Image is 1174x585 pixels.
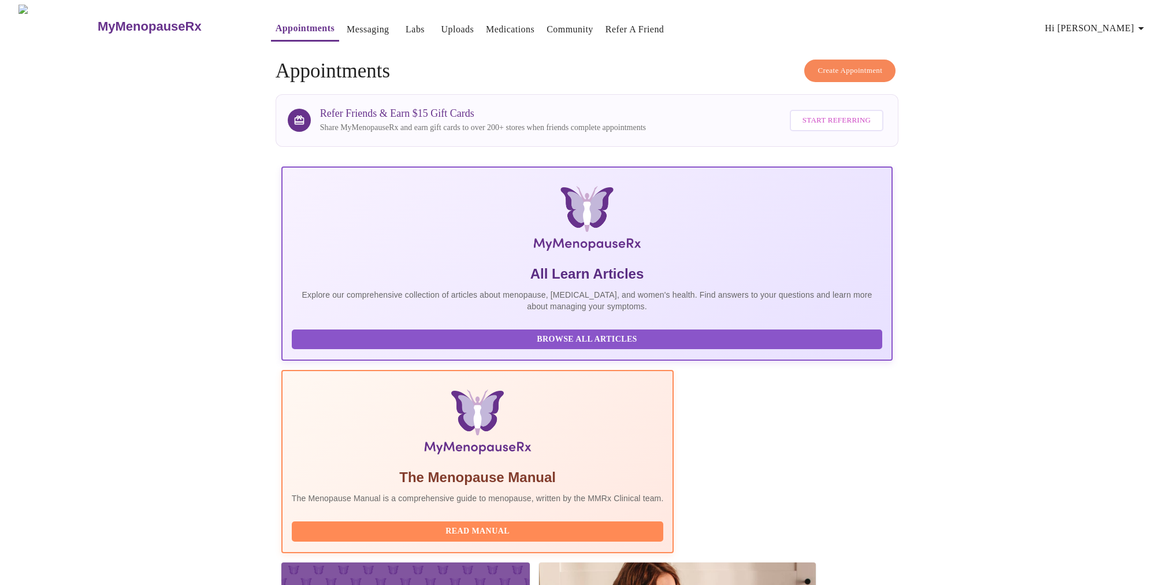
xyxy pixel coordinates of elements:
[481,18,539,41] button: Medications
[320,122,646,134] p: Share MyMenopauseRx and earn gift cards to over 200+ stores when friends complete appointments
[1041,17,1153,40] button: Hi [PERSON_NAME]
[486,21,534,38] a: Medications
[384,186,790,256] img: MyMenopauseRx Logo
[320,108,646,120] h3: Refer Friends & Earn $15 Gift Cards
[292,521,664,542] button: Read Manual
[96,6,247,47] a: MyMenopauseRx
[601,18,669,41] button: Refer a Friend
[787,104,886,137] a: Start Referring
[547,21,593,38] a: Community
[605,21,664,38] a: Refer a Friend
[98,19,202,34] h3: MyMenopauseRx
[276,60,898,83] h4: Appointments
[441,21,474,38] a: Uploads
[1045,20,1148,36] span: Hi [PERSON_NAME]
[397,18,434,41] button: Labs
[351,390,604,459] img: Menopause Manual
[406,21,425,38] a: Labs
[292,468,664,487] h5: The Menopause Manual
[292,334,885,343] a: Browse All Articles
[292,265,882,283] h5: All Learn Articles
[818,64,882,77] span: Create Appointment
[18,5,96,48] img: MyMenopauseRx Logo
[292,329,882,350] button: Browse All Articles
[292,525,667,535] a: Read Manual
[276,20,335,36] a: Appointments
[790,110,883,131] button: Start Referring
[437,18,479,41] button: Uploads
[542,18,598,41] button: Community
[303,524,652,539] span: Read Manual
[292,493,664,504] p: The Menopause Manual is a comprehensive guide to menopause, written by the MMRx Clinical team.
[803,114,871,127] span: Start Referring
[804,60,896,82] button: Create Appointment
[271,17,339,42] button: Appointments
[292,289,882,312] p: Explore our comprehensive collection of articles about menopause, [MEDICAL_DATA], and women's hea...
[303,332,871,347] span: Browse All Articles
[347,21,389,38] a: Messaging
[342,18,393,41] button: Messaging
